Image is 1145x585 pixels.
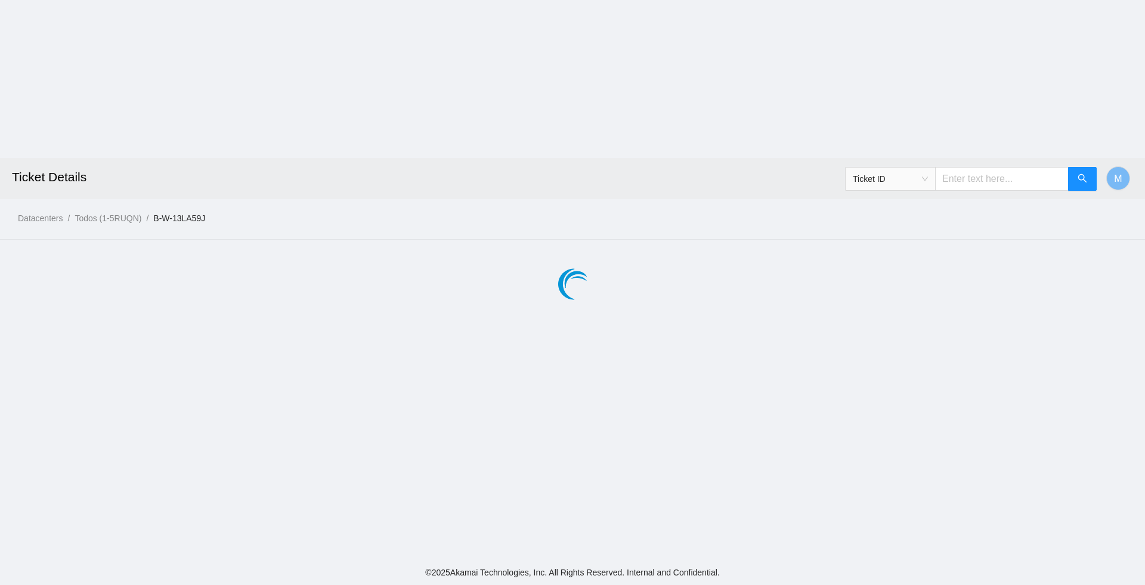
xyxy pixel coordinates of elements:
[67,213,70,223] span: /
[18,213,63,223] a: Datacenters
[1114,171,1122,186] span: M
[1078,174,1087,185] span: search
[75,213,141,223] a: Todos (1-5RUQN)
[1068,167,1097,191] button: search
[146,213,148,223] span: /
[1106,166,1130,190] button: M
[853,170,928,188] span: Ticket ID
[12,158,797,196] h2: Ticket Details
[935,167,1069,191] input: Enter text here...
[153,213,205,223] a: B-W-13LA59J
